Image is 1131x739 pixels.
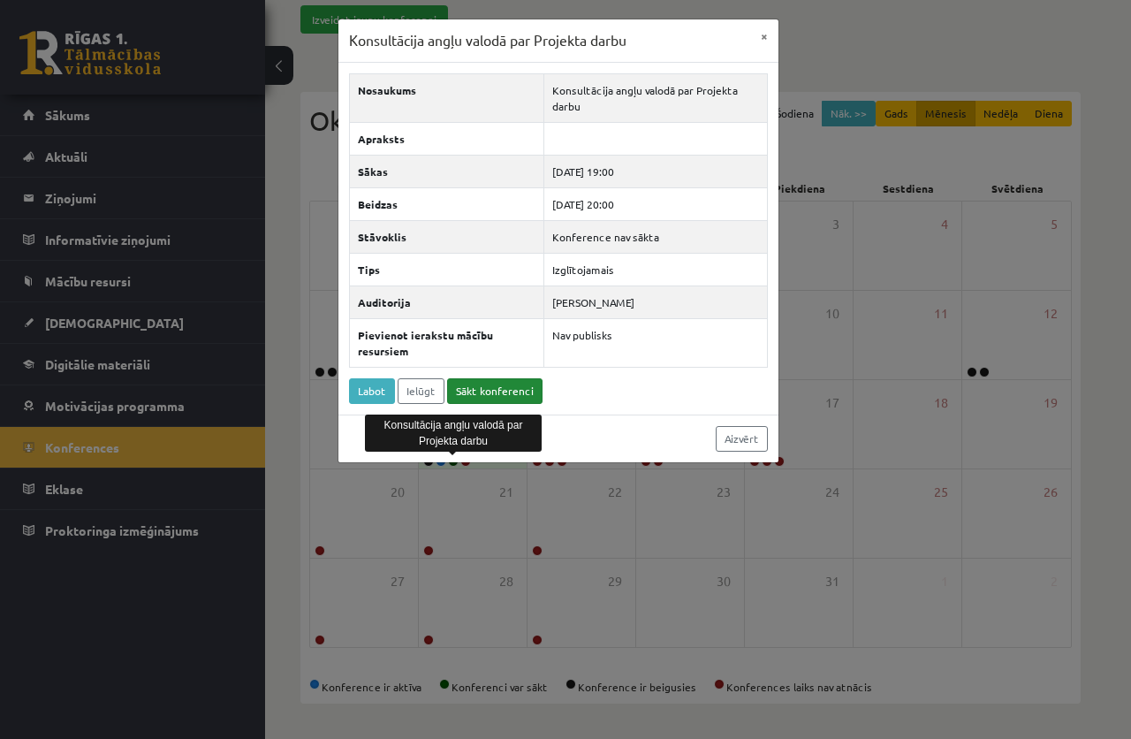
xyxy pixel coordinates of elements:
[349,318,544,367] th: Pievienot ierakstu mācību resursiem
[349,155,544,187] th: Sākas
[349,122,544,155] th: Apraksts
[365,415,542,452] div: Konsultācija angļu valodā par Projekta darbu
[398,378,444,404] a: Ielūgt
[349,286,544,318] th: Auditorija
[447,378,543,404] a: Sākt konferenci
[544,253,767,286] td: Izglītojamais
[349,220,544,253] th: Stāvoklis
[349,73,544,122] th: Nosaukums
[349,378,395,404] a: Labot
[544,187,767,220] td: [DATE] 20:00
[716,426,768,452] a: Aizvērt
[349,30,626,51] h3: Konsultācija angļu valodā par Projekta darbu
[544,318,767,367] td: Nav publisks
[544,220,767,253] td: Konference nav sākta
[750,19,778,53] button: ×
[544,286,767,318] td: [PERSON_NAME]
[349,253,544,286] th: Tips
[349,187,544,220] th: Beidzas
[544,73,767,122] td: Konsultācija angļu valodā par Projekta darbu
[544,155,767,187] td: [DATE] 19:00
